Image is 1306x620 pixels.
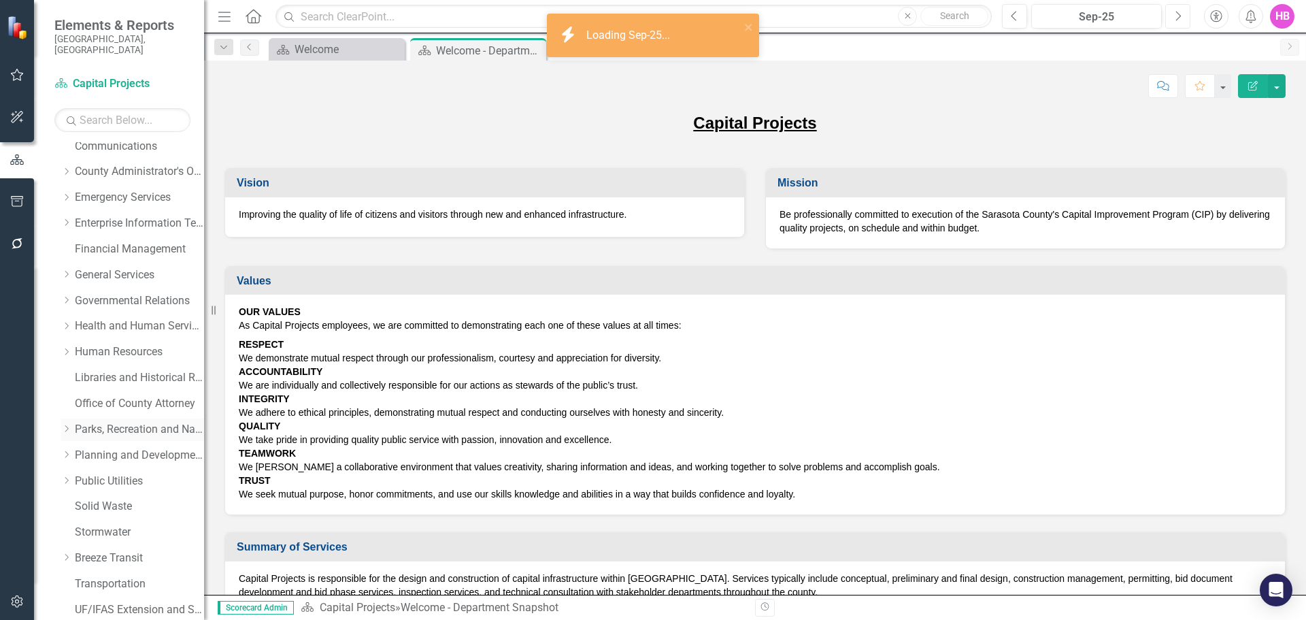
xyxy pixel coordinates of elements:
[75,602,204,618] a: UF/IFAS Extension and Sustainability
[1260,574,1292,606] div: Open Intercom Messenger
[75,319,204,334] a: Health and Human Services
[295,41,401,58] div: Welcome
[75,576,204,592] a: Transportation
[693,114,816,132] u: Capital Projects
[75,422,204,438] a: Parks, Recreation and Natural Resources
[75,396,204,412] a: Office of County Attorney
[75,499,204,515] a: Solid Waste
[239,393,290,404] strong: INTEGRITY
[237,177,737,189] h3: Vision
[301,600,745,616] div: »
[75,551,204,566] a: Breeze Transit
[436,42,543,59] div: Welcome - Department Snapshot
[75,293,204,309] a: Governmental Relations
[75,267,204,283] a: General Services
[54,76,190,92] a: Capital Projects
[239,208,731,221] p: Improving the quality of life of citizens and visitors through new and enhanced infrastructure.
[744,19,754,35] button: close
[75,190,204,206] a: Emergency Services
[6,15,31,39] img: ClearPoint Strategy
[239,572,1271,599] p: Capital Projects is responsible for the design and construction of capital infrastructure within ...
[75,448,204,463] a: Planning and Development Services
[586,28,673,44] div: Loading Sep-25...
[1031,4,1162,29] button: Sep-25
[920,7,988,26] button: Search
[320,601,395,614] a: Capital Projects
[54,33,190,56] small: [GEOGRAPHIC_DATA], [GEOGRAPHIC_DATA]
[940,10,969,21] span: Search
[54,17,190,33] span: Elements & Reports
[272,41,401,58] a: Welcome
[780,208,1271,235] p: Be professionally committed to execution of the Sarasota County's Capital Improvement Program (CI...
[239,421,280,431] strong: QUALITY
[75,525,204,540] a: Stormwater
[239,339,284,350] strong: RESPECT
[75,474,204,489] a: Public Utilities
[237,541,1278,553] h3: Summary of Services
[1036,9,1157,25] div: Sep-25
[777,177,1278,189] h3: Mission
[75,242,204,257] a: Financial Management
[239,305,1271,335] p: As Capital Projects employees, we are committed to demonstrating each one of these values at all ...
[75,164,204,180] a: County Administrator's Office
[237,275,1278,287] h3: Values
[239,475,271,486] strong: TRUST
[218,601,294,615] span: Scorecard Admin
[75,216,204,231] a: Enterprise Information Technology
[275,5,992,29] input: Search ClearPoint...
[401,601,558,614] div: Welcome - Department Snapshot
[239,448,296,459] strong: TEAMWORK
[75,370,204,386] a: Libraries and Historical Resources
[75,344,204,360] a: Human Resources
[75,139,204,154] a: Communications
[239,306,301,317] strong: OUR VALUES
[239,366,322,377] strong: ACCOUNTABILITY
[239,335,1271,501] p: We demonstrate mutual respect through our professionalism, courtesy and appreciation for diversit...
[54,108,190,132] input: Search Below...
[1270,4,1294,29] button: HB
